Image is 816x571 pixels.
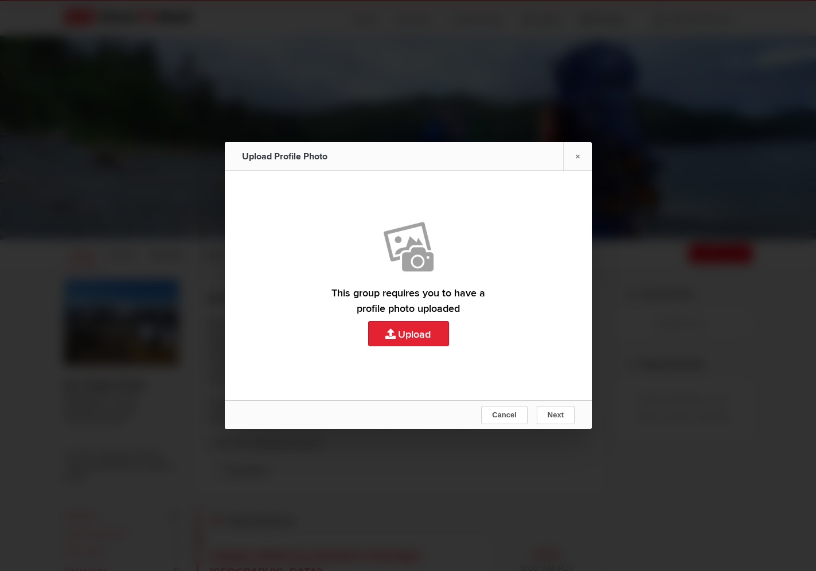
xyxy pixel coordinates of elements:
span: Upload [392,175,424,185]
button: Next [536,406,574,424]
a: Upload [225,171,592,400]
button: Cancel [481,406,528,424]
div: Upload Profile Photo [242,142,368,171]
a: × [563,142,592,170]
span: Cancel [492,410,517,419]
span: Next [547,410,563,419]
